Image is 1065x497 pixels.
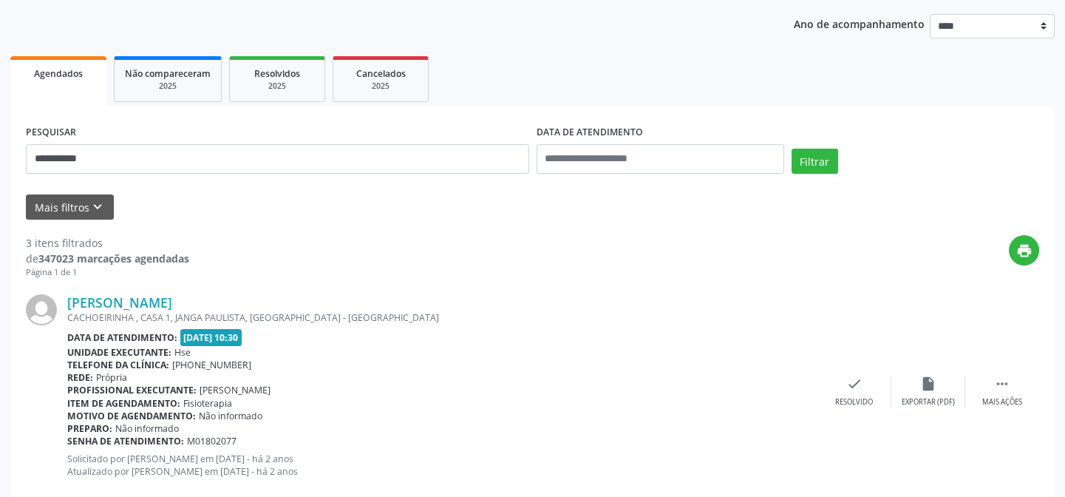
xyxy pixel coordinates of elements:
[115,422,179,435] span: Não informado
[67,410,196,422] b: Motivo de agendamento:
[89,199,106,215] i: keyboard_arrow_down
[356,67,406,80] span: Cancelados
[180,329,242,346] span: [DATE] 10:30
[174,346,191,359] span: Hse
[240,81,314,92] div: 2025
[67,371,93,384] b: Rede:
[67,346,171,359] b: Unidade executante:
[187,435,237,447] span: M01802077
[67,397,180,410] b: Item de agendamento:
[96,371,127,384] span: Própria
[199,410,262,422] span: Não informado
[1009,235,1039,266] button: print
[1016,243,1032,259] i: print
[344,81,418,92] div: 2025
[34,67,83,80] span: Agendados
[67,384,197,396] b: Profissional executante:
[982,397,1022,408] div: Mais ações
[835,397,873,408] div: Resolvido
[26,266,189,279] div: Página 1 de 1
[26,235,189,251] div: 3 itens filtrados
[125,67,211,80] span: Não compareceram
[537,121,643,144] label: DATA DE ATENDIMENTO
[67,453,817,478] p: Solicitado por [PERSON_NAME] em [DATE] - há 2 anos Atualizado por [PERSON_NAME] em [DATE] - há 2 ...
[26,294,57,325] img: img
[67,359,169,371] b: Telefone da clínica:
[125,81,211,92] div: 2025
[183,397,232,410] span: Fisioterapia
[67,331,177,344] b: Data de atendimento:
[994,376,1010,392] i: 
[902,397,955,408] div: Exportar (PDF)
[794,14,925,33] p: Ano de acompanhamento
[38,251,189,266] strong: 347023 marcações agendadas
[920,376,936,392] i: insert_drive_file
[792,149,838,174] button: Filtrar
[26,251,189,266] div: de
[254,67,300,80] span: Resolvidos
[67,311,817,324] div: CACHOEIRINHA , CASA 1, JANGA PAULISTA, [GEOGRAPHIC_DATA] - [GEOGRAPHIC_DATA]
[67,422,112,435] b: Preparo:
[67,294,172,311] a: [PERSON_NAME]
[67,435,184,447] b: Senha de atendimento:
[846,376,862,392] i: check
[26,121,76,144] label: PESQUISAR
[200,384,270,396] span: [PERSON_NAME]
[172,359,251,371] span: [PHONE_NUMBER]
[26,195,114,220] button: Mais filtroskeyboard_arrow_down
